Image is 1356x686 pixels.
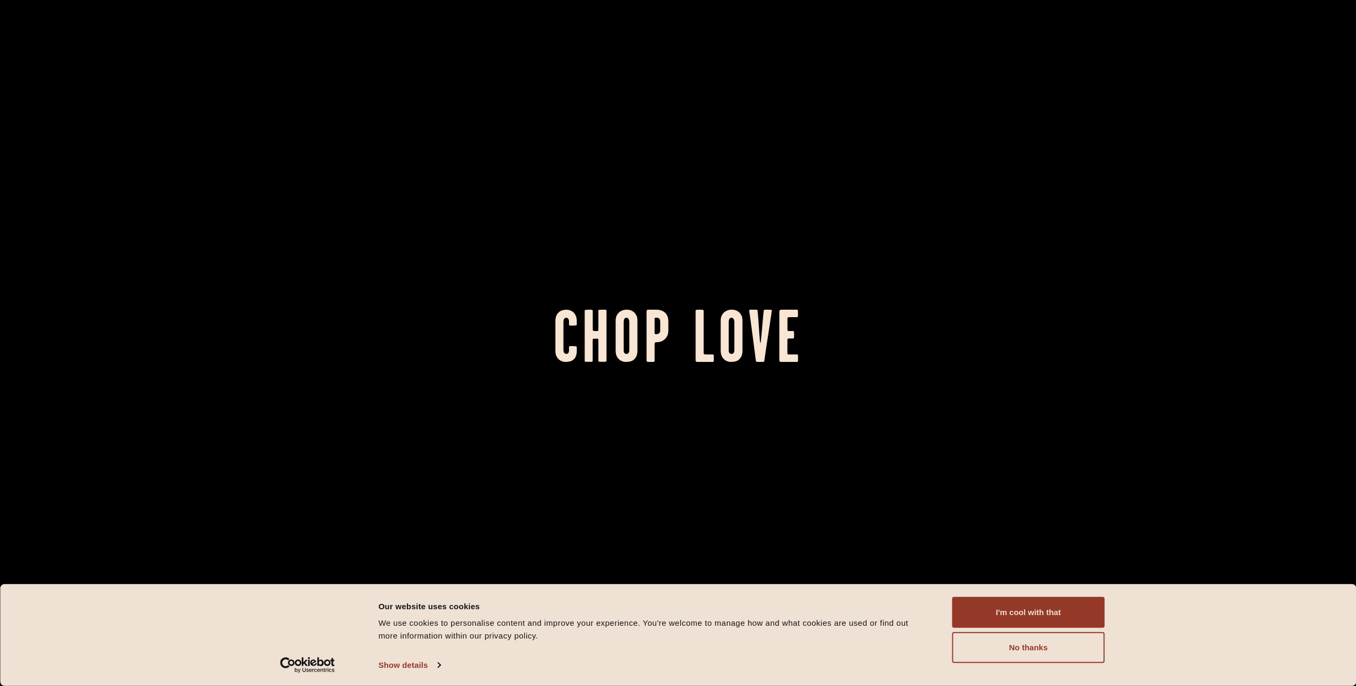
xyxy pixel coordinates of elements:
a: Show details [379,657,440,673]
div: Our website uses cookies [379,600,928,612]
button: I'm cool with that [952,597,1105,628]
div: We use cookies to personalise content and improve your experience. You're welcome to manage how a... [379,617,928,642]
a: Usercentrics Cookiebot - opens in a new window [261,657,354,673]
button: No thanks [952,632,1105,663]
